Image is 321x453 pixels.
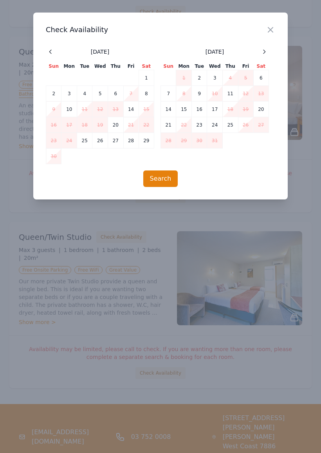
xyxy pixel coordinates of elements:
[207,133,223,149] td: 31
[123,133,139,149] td: 28
[192,101,207,117] td: 16
[176,70,192,86] td: 1
[123,101,139,117] td: 14
[253,86,269,101] td: 13
[92,133,108,149] td: 26
[223,63,238,70] th: Thu
[192,117,207,133] td: 23
[61,117,77,133] td: 17
[123,86,139,101] td: 7
[61,86,77,101] td: 3
[223,117,238,133] td: 25
[108,63,123,70] th: Thu
[192,133,207,149] td: 30
[139,70,154,86] td: 1
[238,63,253,70] th: Fri
[123,117,139,133] td: 21
[139,133,154,149] td: 29
[46,25,275,34] h3: Check Availability
[207,117,223,133] td: 24
[46,149,61,164] td: 30
[161,63,176,70] th: Sun
[46,63,61,70] th: Sun
[77,86,92,101] td: 4
[92,63,108,70] th: Wed
[123,63,139,70] th: Fri
[223,70,238,86] td: 4
[139,101,154,117] td: 15
[161,86,176,101] td: 7
[223,86,238,101] td: 11
[192,70,207,86] td: 2
[139,117,154,133] td: 22
[108,133,123,149] td: 27
[176,86,192,101] td: 8
[92,86,108,101] td: 5
[92,117,108,133] td: 19
[61,101,77,117] td: 10
[223,101,238,117] td: 18
[207,63,223,70] th: Wed
[77,117,92,133] td: 18
[61,133,77,149] td: 24
[91,48,109,56] span: [DATE]
[176,63,192,70] th: Mon
[46,101,61,117] td: 9
[46,133,61,149] td: 23
[207,86,223,101] td: 10
[161,117,176,133] td: 21
[108,117,123,133] td: 20
[253,70,269,86] td: 6
[176,101,192,117] td: 15
[192,63,207,70] th: Tue
[46,86,61,101] td: 2
[176,117,192,133] td: 22
[161,133,176,149] td: 28
[139,86,154,101] td: 8
[176,133,192,149] td: 29
[238,117,253,133] td: 26
[77,63,92,70] th: Tue
[108,86,123,101] td: 6
[238,86,253,101] td: 12
[253,101,269,117] td: 20
[206,48,224,56] span: [DATE]
[139,63,154,70] th: Sat
[253,63,269,70] th: Sat
[192,86,207,101] td: 9
[161,101,176,117] td: 14
[77,133,92,149] td: 25
[207,70,223,86] td: 3
[92,101,108,117] td: 12
[238,70,253,86] td: 5
[108,101,123,117] td: 13
[207,101,223,117] td: 17
[77,101,92,117] td: 11
[46,117,61,133] td: 16
[253,117,269,133] td: 27
[238,101,253,117] td: 19
[61,63,77,70] th: Mon
[143,170,178,187] button: Search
